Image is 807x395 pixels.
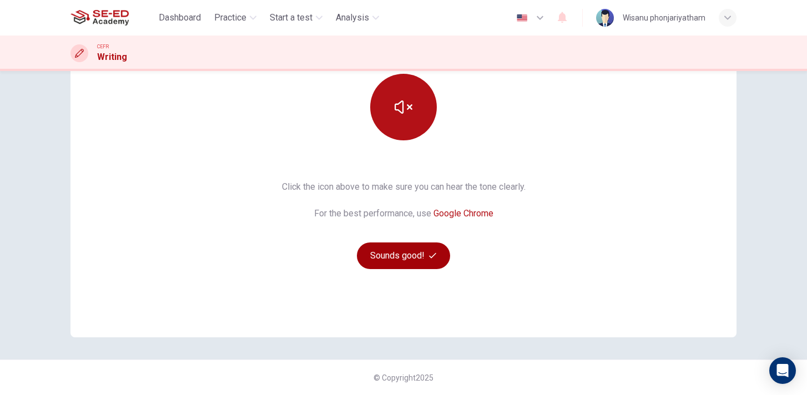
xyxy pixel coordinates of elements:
img: en [515,14,529,22]
span: Practice [214,11,246,24]
button: Practice [210,8,261,28]
a: SE-ED Academy logo [70,7,154,29]
h6: Click the icon above to make sure you can hear the tone clearly. [282,180,526,194]
button: Start a test [265,8,327,28]
div: Wisanu phonjariyatham [623,11,705,24]
span: Dashboard [159,11,201,24]
button: Sounds good! [357,242,450,269]
button: Analysis [331,8,384,28]
div: Open Intercom Messenger [769,357,796,384]
button: Dashboard [154,8,205,28]
img: Profile picture [596,9,614,27]
span: CEFR [97,43,109,50]
span: © Copyright 2025 [374,373,433,382]
span: Analysis [336,11,369,24]
h6: For the best performance, use [314,207,493,220]
img: SE-ED Academy logo [70,7,129,29]
span: Start a test [270,11,312,24]
h1: Writing [97,50,127,64]
a: Google Chrome [433,208,493,219]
